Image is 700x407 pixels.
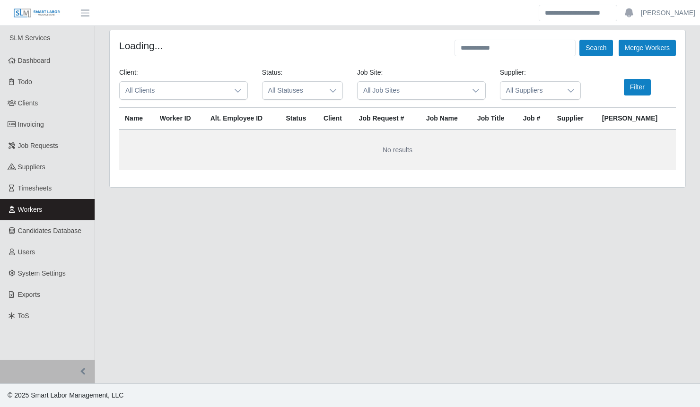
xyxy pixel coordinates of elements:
[500,68,526,78] label: Supplier:
[18,121,44,128] span: Invoicing
[539,5,617,21] input: Search
[18,291,40,298] span: Exports
[119,40,163,52] h4: Loading...
[18,206,43,213] span: Workers
[624,79,651,95] button: Filter
[280,108,318,130] th: Status
[579,40,612,56] button: Search
[18,78,32,86] span: Todo
[13,8,61,18] img: SLM Logo
[119,108,154,130] th: Name
[353,108,420,130] th: Job Request #
[18,269,66,277] span: System Settings
[119,68,138,78] label: Client:
[18,57,51,64] span: Dashboard
[318,108,353,130] th: Client
[18,163,45,171] span: Suppliers
[18,184,52,192] span: Timesheets
[18,248,35,256] span: Users
[205,108,280,130] th: Alt. Employee ID
[18,99,38,107] span: Clients
[596,108,676,130] th: [PERSON_NAME]
[551,108,596,130] th: Supplier
[472,108,517,130] th: Job Title
[119,130,676,170] td: No results
[18,227,82,234] span: Candidates Database
[641,8,695,18] a: [PERSON_NAME]
[500,82,561,99] span: All Suppliers
[154,108,205,130] th: Worker ID
[262,68,283,78] label: Status:
[358,82,466,99] span: All Job Sites
[517,108,551,130] th: Job #
[9,34,50,42] span: SLM Services
[18,312,29,320] span: ToS
[18,142,59,149] span: Job Requests
[8,391,123,399] span: © 2025 Smart Labor Management, LLC
[262,82,324,99] span: All Statuses
[357,68,383,78] label: Job Site:
[120,82,228,99] span: All Clients
[420,108,472,130] th: Job Name
[619,40,676,56] button: Merge Workers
